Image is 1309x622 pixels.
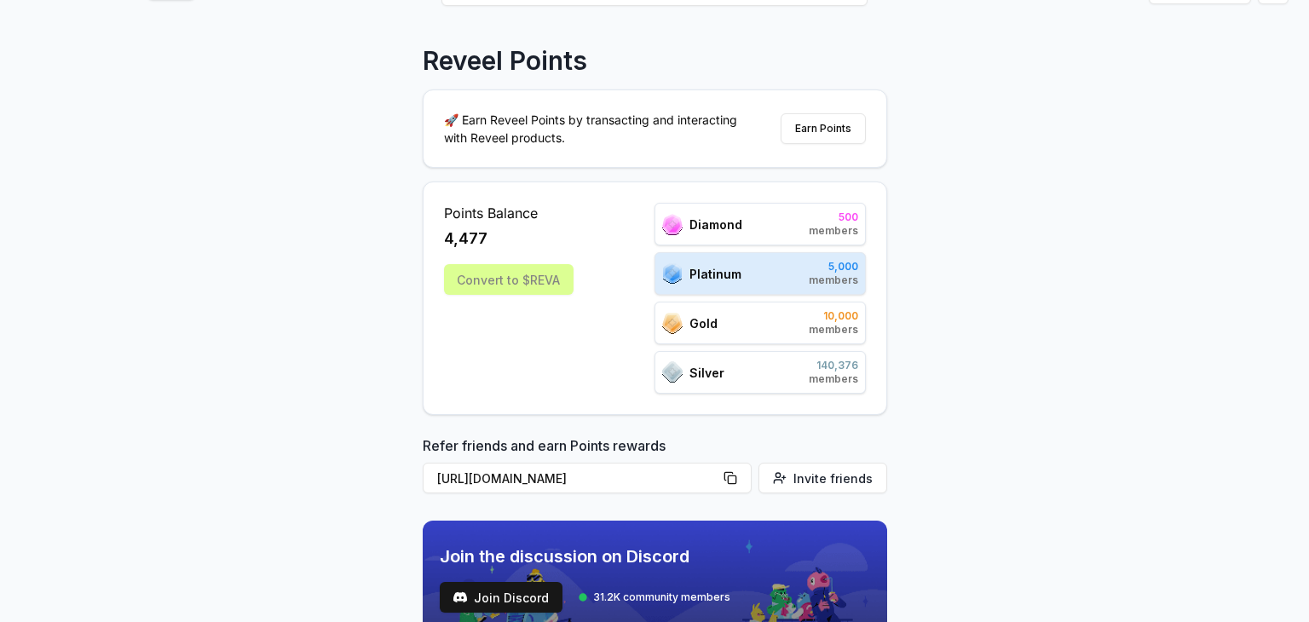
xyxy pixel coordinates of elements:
[440,544,730,568] span: Join the discussion on Discord
[758,463,887,493] button: Invite friends
[809,323,858,337] span: members
[423,45,587,76] p: Reveel Points
[662,361,683,383] img: ranks_icon
[662,214,683,235] img: ranks_icon
[809,224,858,238] span: members
[662,262,683,285] img: ranks_icon
[593,590,730,604] span: 31.2K community members
[689,265,741,283] span: Platinum
[689,314,718,332] span: Gold
[444,203,574,223] span: Points Balance
[444,227,487,251] span: 4,477
[662,313,683,334] img: ranks_icon
[809,210,858,224] span: 500
[781,113,866,144] button: Earn Points
[809,372,858,386] span: members
[689,364,724,382] span: Silver
[809,274,858,287] span: members
[689,216,742,233] span: Diamond
[793,469,873,487] span: Invite friends
[809,359,858,372] span: 140,376
[423,463,752,493] button: [URL][DOMAIN_NAME]
[440,582,562,613] a: testJoin Discord
[423,435,887,500] div: Refer friends and earn Points rewards
[474,589,549,607] span: Join Discord
[444,111,751,147] p: 🚀 Earn Reveel Points by transacting and interacting with Reveel products.
[440,582,562,613] button: Join Discord
[453,590,467,604] img: test
[809,260,858,274] span: 5,000
[809,309,858,323] span: 10,000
